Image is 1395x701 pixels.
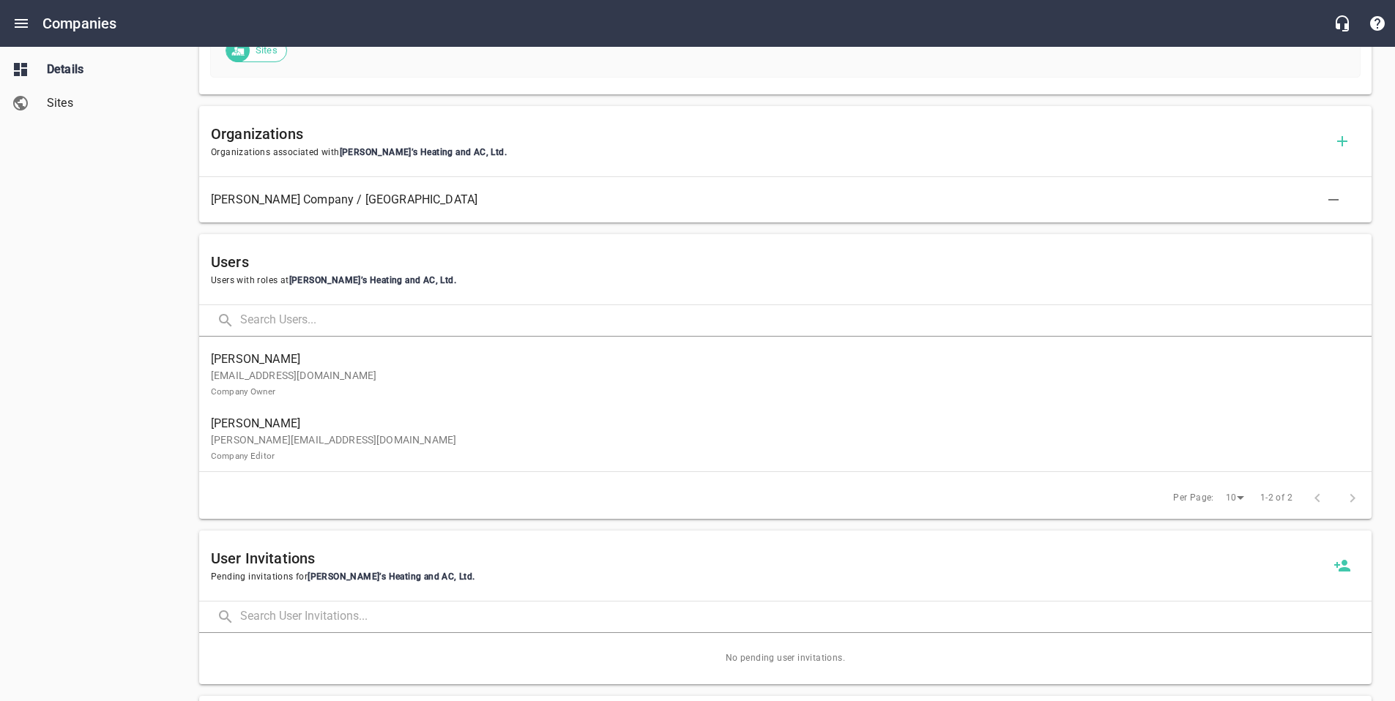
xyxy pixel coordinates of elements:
[211,547,1325,570] h6: User Invitations
[211,386,275,397] small: Company Owner
[308,571,475,582] span: [PERSON_NAME]’s Heating and AC, Ltd .
[1260,491,1292,506] span: 1-2 of 2
[1325,124,1360,159] button: Add Organization
[199,407,1372,471] a: [PERSON_NAME][PERSON_NAME][EMAIL_ADDRESS][DOMAIN_NAME]Company Editor
[247,43,286,58] span: Sites
[211,451,275,461] small: Company Editor
[42,12,116,35] h6: Companies
[240,305,1372,337] input: Search Users...
[211,146,1325,160] span: Organizations associated with
[211,191,1336,209] span: [PERSON_NAME] Company / [GEOGRAPHIC_DATA]
[211,432,1348,463] p: [PERSON_NAME][EMAIL_ADDRESS][DOMAIN_NAME]
[289,275,456,285] span: [PERSON_NAME]’s Heating and AC, Ltd .
[211,350,1348,368] span: [PERSON_NAME]
[4,6,39,41] button: Open drawer
[226,39,287,62] div: Sites
[47,61,158,78] span: Details
[211,250,1360,274] h6: Users
[1173,491,1214,506] span: Per Page:
[1220,488,1249,508] div: 10
[1325,6,1360,41] button: Live Chat
[240,601,1372,633] input: Search User Invitations...
[340,147,507,157] span: [PERSON_NAME]’s Heating and AC, Ltd .
[211,122,1325,146] h6: Organizations
[211,368,1348,399] p: [EMAIL_ADDRESS][DOMAIN_NAME]
[211,570,1325,585] span: Pending invitations for
[211,415,1348,432] span: [PERSON_NAME]
[1325,548,1360,583] a: Invite a new user to Frank’s Heating and AC, Ltd
[211,274,1360,288] span: Users with roles at
[199,633,1372,684] span: No pending user invitations.
[47,94,158,112] span: Sites
[1316,182,1351,217] button: Delete Association
[199,342,1372,407] a: [PERSON_NAME][EMAIL_ADDRESS][DOMAIN_NAME]Company Owner
[1360,6,1395,41] button: Support Portal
